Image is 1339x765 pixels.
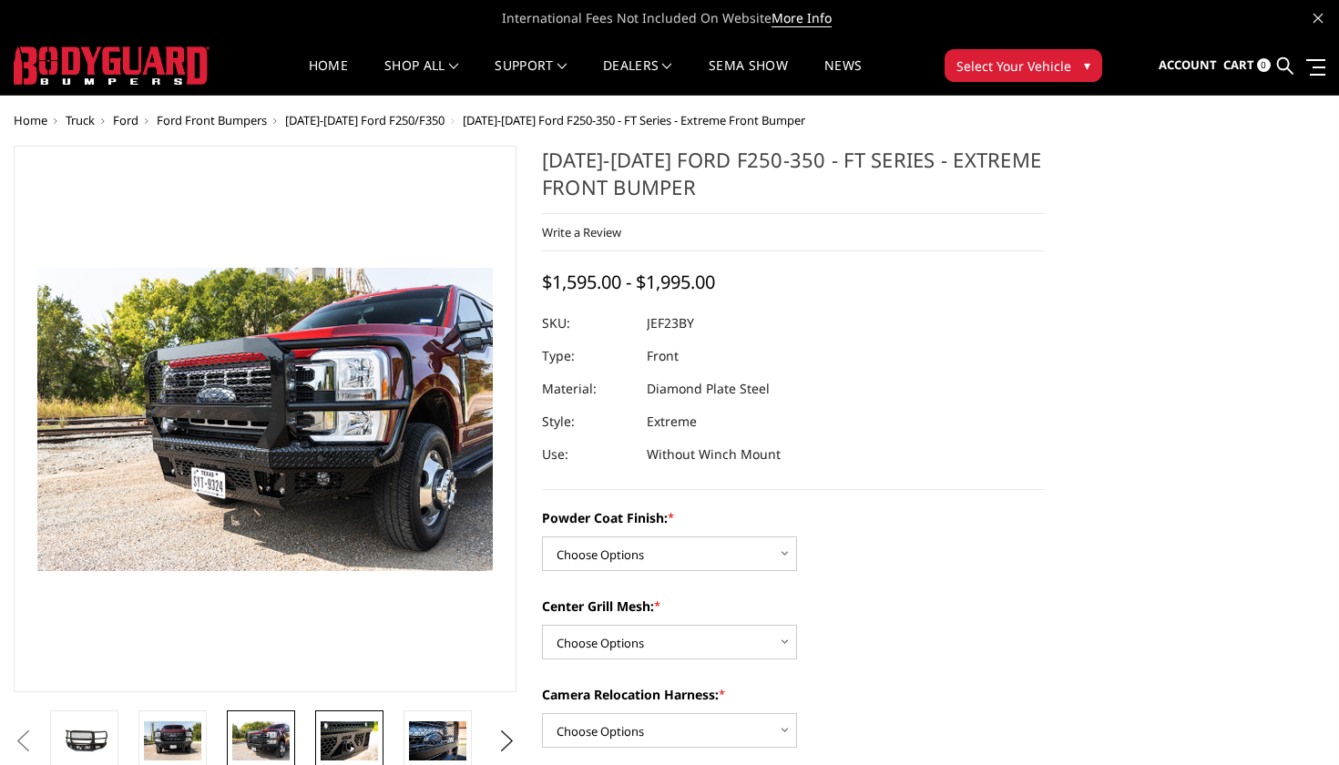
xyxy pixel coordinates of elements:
[542,508,1045,527] label: Powder Coat Finish:
[409,721,466,760] img: 2023-2025 Ford F250-350 - FT Series - Extreme Front Bumper
[285,112,445,128] a: [DATE]-[DATE] Ford F250/F350
[384,59,458,95] a: shop all
[956,56,1071,76] span: Select Your Vehicle
[494,728,521,755] button: Next
[824,59,862,95] a: News
[1159,56,1217,73] span: Account
[542,438,633,471] dt: Use:
[542,685,1045,704] label: Camera Relocation Harness:
[647,340,679,372] dd: Front
[1223,41,1271,90] a: Cart 0
[9,728,36,755] button: Previous
[542,597,1045,616] label: Center Grill Mesh:
[14,146,516,692] a: 2023-2025 Ford F250-350 - FT Series - Extreme Front Bumper
[647,372,770,405] dd: Diamond Plate Steel
[463,112,805,128] span: [DATE]-[DATE] Ford F250-350 - FT Series - Extreme Front Bumper
[495,59,567,95] a: Support
[945,49,1102,82] button: Select Your Vehicle
[113,112,138,128] a: Ford
[14,46,210,85] img: BODYGUARD BUMPERS
[1159,41,1217,90] a: Account
[232,721,290,760] img: 2023-2025 Ford F250-350 - FT Series - Extreme Front Bumper
[542,224,621,240] a: Write a Review
[647,307,694,340] dd: JEF23BY
[1084,56,1090,75] span: ▾
[157,112,267,128] a: Ford Front Bumpers
[542,146,1045,214] h1: [DATE]-[DATE] Ford F250-350 - FT Series - Extreme Front Bumper
[1257,58,1271,72] span: 0
[309,59,348,95] a: Home
[709,59,788,95] a: SEMA Show
[1248,678,1339,765] iframe: Chat Widget
[542,307,633,340] dt: SKU:
[603,59,672,95] a: Dealers
[14,112,47,128] a: Home
[542,372,633,405] dt: Material:
[647,405,697,438] dd: Extreme
[542,405,633,438] dt: Style:
[144,721,201,760] img: 2023-2025 Ford F250-350 - FT Series - Extreme Front Bumper
[542,270,715,294] span: $1,595.00 - $1,995.00
[321,721,378,760] img: 2023-2025 Ford F250-350 - FT Series - Extreme Front Bumper
[1223,56,1254,73] span: Cart
[66,112,95,128] a: Truck
[647,438,781,471] dd: Without Winch Mount
[542,340,633,372] dt: Type:
[772,9,832,27] a: More Info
